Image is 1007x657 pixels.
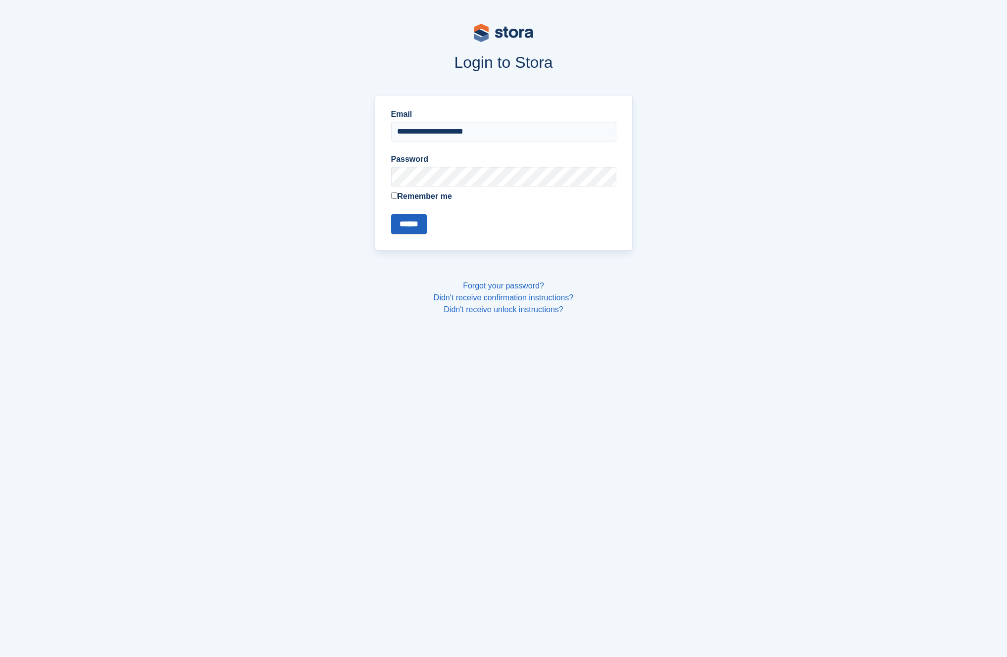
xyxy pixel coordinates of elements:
a: Forgot your password? [463,282,544,290]
a: Didn't receive unlock instructions? [444,305,563,314]
label: Password [391,153,616,165]
img: stora-logo-53a41332b3708ae10de48c4981b4e9114cc0af31d8433b30ea865607fb682f29.svg [474,24,533,42]
label: Remember me [391,190,616,202]
h1: Login to Stora [186,53,821,71]
label: Email [391,108,616,120]
a: Didn't receive confirmation instructions? [434,293,573,302]
input: Remember me [391,192,398,199]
